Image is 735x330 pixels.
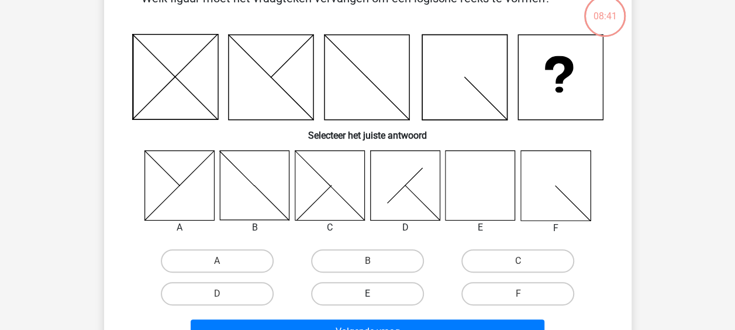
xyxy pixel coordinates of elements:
[436,221,524,235] div: E
[311,249,424,273] label: B
[311,282,424,305] label: E
[136,221,224,235] div: A
[286,221,374,235] div: C
[461,282,574,305] label: F
[512,221,600,235] div: F
[361,221,450,235] div: D
[461,249,574,273] label: C
[161,249,274,273] label: A
[123,121,613,141] h6: Selecteer het juiste antwoord
[161,282,274,305] label: D
[211,221,299,235] div: B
